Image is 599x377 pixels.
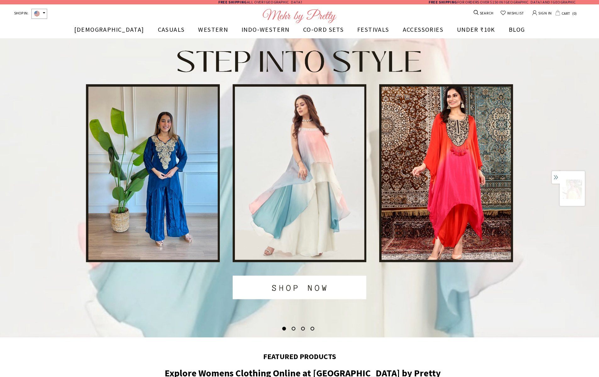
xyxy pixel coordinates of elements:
span: ACCESSORIES [403,25,443,33]
button: 4 [311,327,314,331]
a: WISHLIST [500,10,524,17]
img: 8_x300.png [563,180,582,199]
span: [DEMOGRAPHIC_DATA] [74,25,144,33]
span: WESTERN [198,25,228,33]
a: SEARCH [474,10,494,17]
a: [DEMOGRAPHIC_DATA] [74,25,144,38]
button: 2 [292,327,296,331]
a: SIGN IN [532,8,552,18]
button: 1 [282,327,286,331]
a: BLOG [509,25,525,38]
a: WESTERN [198,25,228,38]
a: FESTIVALS [357,25,389,38]
span: CART [560,9,571,17]
span: 0 [571,9,578,17]
span: SHOP IN: [14,9,28,19]
img: Logo Footer [263,9,336,23]
span: INDO-WESTERN [241,25,290,33]
button: 3 [301,327,305,331]
a: CO-ORD SETS [303,25,344,38]
a: UNDER ₹10K [457,25,495,38]
span: CO-ORD SETS [303,25,344,33]
span: BLOG [509,25,525,33]
span: CASUALS [158,25,185,33]
span: WISHLIST [506,10,524,17]
a: INDO-WESTERN [241,25,290,38]
span: UNDER ₹10K [457,25,495,33]
a: ACCESSORIES [403,25,443,38]
span: FESTIVALS [357,25,389,33]
a: CASUALS [158,25,185,38]
span: SEARCH [479,10,494,17]
a: CART 0 [555,9,578,17]
span: SIGN IN [537,9,552,17]
span: Featured Products [263,352,336,361]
